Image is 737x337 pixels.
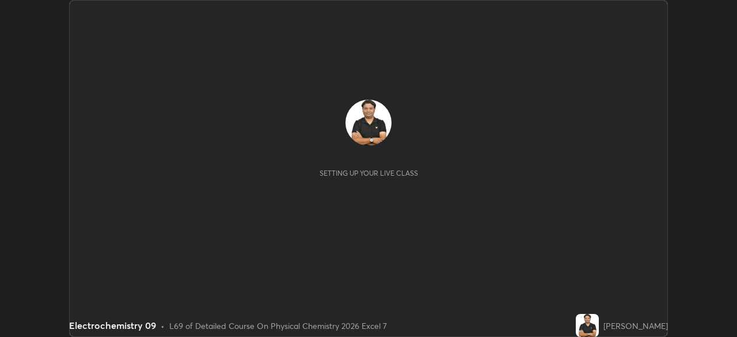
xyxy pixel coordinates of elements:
div: Setting up your live class [320,169,418,177]
div: Electrochemistry 09 [69,319,156,332]
div: [PERSON_NAME] [603,320,668,332]
div: • [161,320,165,332]
div: L69 of Detailed Course On Physical Chemistry 2026 Excel 7 [169,320,387,332]
img: 61b8cc34d08742a995870d73e30419f3.jpg [576,314,599,337]
img: 61b8cc34d08742a995870d73e30419f3.jpg [345,100,392,146]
